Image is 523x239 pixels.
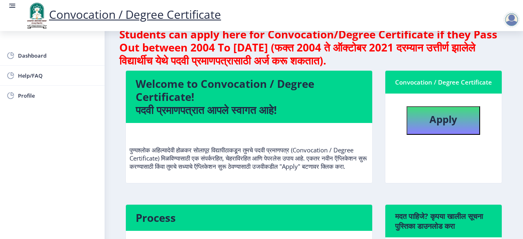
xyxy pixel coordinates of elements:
[136,77,362,116] h4: Welcome to Convocation / Degree Certificate! पदवी प्रमाणपत्रात आपले स्वागत आहे!
[25,2,49,29] img: logo
[407,106,480,135] button: Apply
[429,112,457,126] b: Apply
[119,28,508,67] h4: Students can apply here for Convocation/Degree Certificate if they Pass Out between 2004 To [DATE...
[395,211,492,231] h6: मदत पाहिजे? कृपया खालील सूचना पुस्तिका डाउनलोड करा
[18,71,98,80] span: Help/FAQ
[25,7,221,22] a: Convocation / Degree Certificate
[395,77,492,87] div: Convocation / Degree Certificate
[18,51,98,60] span: Dashboard
[18,91,98,101] span: Profile
[130,130,369,170] p: पुण्यश्लोक अहिल्यादेवी होळकर सोलापूर विद्यापीठाकडून तुमचे पदवी प्रमाणपत्र (Convocation / Degree C...
[136,211,362,224] h4: Process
